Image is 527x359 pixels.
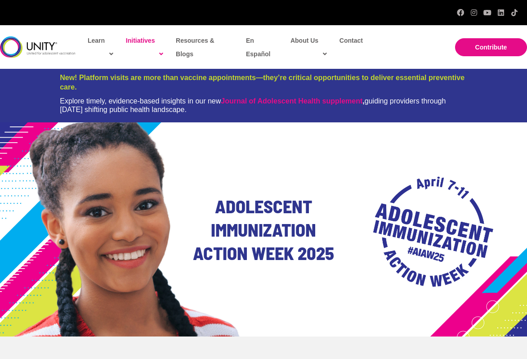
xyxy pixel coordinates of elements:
a: En Español [241,30,284,64]
span: Adolescent Immunization Action Week 2025 [193,195,334,264]
span: About Us [290,34,327,61]
a: LinkedIn [497,9,505,16]
a: TikTok [511,9,518,16]
span: Initiatives [126,34,163,61]
a: Instagram [470,9,478,16]
a: Facebook [457,9,464,16]
a: Resources & Blogs [171,30,237,64]
span: Contact [339,37,363,44]
strong: , [221,97,364,105]
a: Contribute [455,38,527,56]
a: Journal of Adolescent Health supplement [221,97,362,105]
span: Contribute [475,44,507,51]
span: Learn [88,34,113,61]
a: About Us [286,30,330,64]
span: Resources & Blogs [176,37,214,58]
span: En Español [246,37,270,58]
div: Explore timely, evidence-based insights in our new guiding providers through [DATE] shifting publ... [60,97,467,114]
span: New! Platform visits are more than vaccine appointments—they’re critical opportunities to deliver... [60,74,464,91]
a: Contact [335,30,366,51]
a: YouTube [484,9,491,16]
